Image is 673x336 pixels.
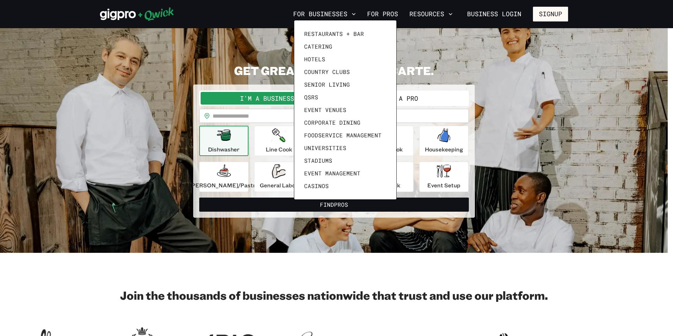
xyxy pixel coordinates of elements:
span: Foodservice Management [304,132,382,139]
span: Country Clubs [304,68,350,75]
span: Universities [304,144,346,151]
span: Event Management [304,170,360,177]
span: Stadiums [304,157,332,164]
span: Event Venues [304,106,346,113]
span: Casinos [304,182,329,189]
span: Catering [304,43,332,50]
span: QSRs [304,94,318,101]
span: Corporate Dining [304,119,360,126]
span: Senior Living [304,81,350,88]
span: Restaurants + Bar [304,30,364,37]
span: Hotels [304,56,325,63]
